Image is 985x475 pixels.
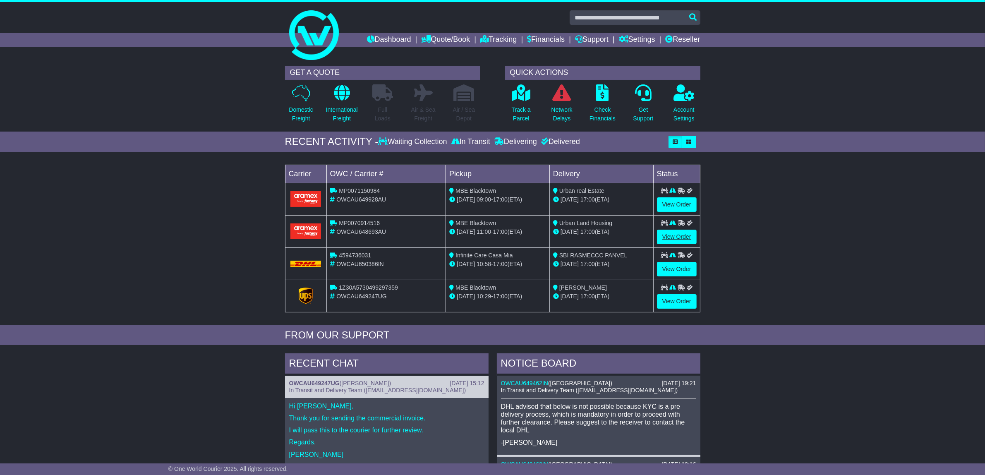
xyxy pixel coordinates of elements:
[411,106,436,123] p: Air & Sea Freight
[367,33,411,47] a: Dashboard
[633,106,653,123] p: Get Support
[501,380,548,386] a: OWCAU649462IN
[580,293,595,300] span: 17:00
[551,106,572,123] p: Network Delays
[559,252,628,259] span: SBI RASMECCC PANVEL
[661,461,696,468] div: [DATE] 19:16
[561,228,579,235] span: [DATE]
[285,165,326,183] td: Carrier
[553,195,650,204] div: (ETA)
[580,261,595,267] span: 17:00
[421,33,470,47] a: Quote/Book
[673,84,695,127] a: AccountSettings
[549,165,653,183] td: Delivery
[289,380,484,387] div: ( )
[633,84,654,127] a: GetSupport
[455,284,496,291] span: MBE Blacktown
[512,106,531,123] p: Track a Parcel
[453,106,475,123] p: Air / Sea Depot
[455,187,496,194] span: MBE Blacktown
[550,380,611,386] span: [GEOGRAPHIC_DATA]
[457,293,475,300] span: [DATE]
[339,284,398,291] span: 1Z30A5730499297359
[559,187,604,194] span: Urban real Estate
[290,191,321,206] img: Aramex.png
[657,230,697,244] a: View Order
[657,294,697,309] a: View Order
[450,380,484,387] div: [DATE] 15:12
[168,465,288,472] span: © One World Courier 2025. All rights reserved.
[673,106,695,123] p: Account Settings
[501,461,696,468] div: ( )
[477,196,491,203] span: 09:00
[285,136,379,148] div: RECENT ACTIVITY -
[289,438,484,446] p: Regards,
[289,106,313,123] p: Domestic Freight
[457,228,475,235] span: [DATE]
[449,260,546,269] div: - (ETA)
[539,137,580,146] div: Delivered
[326,165,446,183] td: OWC / Carrier #
[288,84,313,127] a: DomesticFreight
[497,353,700,376] div: NOTICE BOARD
[289,451,484,458] p: [PERSON_NAME]
[511,84,531,127] a: Track aParcel
[477,293,491,300] span: 10:29
[341,380,389,386] span: [PERSON_NAME]
[480,33,517,47] a: Tracking
[493,293,508,300] span: 17:00
[339,220,380,226] span: MP0070914516
[493,228,508,235] span: 17:00
[561,261,579,267] span: [DATE]
[290,261,321,267] img: DHL.png
[657,197,697,212] a: View Order
[501,380,696,387] div: ( )
[455,252,513,259] span: Infinite Care Casa Mia
[290,223,321,239] img: Aramex.png
[559,220,612,226] span: Urban Land Housing
[289,380,340,386] a: OWCAU649247UG
[449,195,546,204] div: - (ETA)
[589,84,616,127] a: CheckFinancials
[336,196,386,203] span: OWCAU649928AU
[553,228,650,236] div: (ETA)
[336,293,386,300] span: OWCAU649247UG
[580,228,595,235] span: 17:00
[505,66,700,80] div: QUICK ACTIONS
[550,461,611,468] span: [GEOGRAPHIC_DATA]
[619,33,655,47] a: Settings
[561,196,579,203] span: [DATE]
[457,261,475,267] span: [DATE]
[336,261,383,267] span: OWCAU650386IN
[289,387,466,393] span: In Transit and Delivery Team ([EMAIL_ADDRESS][DOMAIN_NAME])
[289,402,484,410] p: Hi [PERSON_NAME],
[449,137,492,146] div: In Transit
[285,353,489,376] div: RECENT CHAT
[372,106,393,123] p: Full Loads
[378,137,449,146] div: Waiting Collection
[551,84,573,127] a: NetworkDelays
[336,228,386,235] span: OWCAU648693AU
[580,196,595,203] span: 17:00
[326,84,358,127] a: InternationalFreight
[665,33,700,47] a: Reseller
[339,252,371,259] span: 4594736031
[477,261,491,267] span: 10:58
[590,106,616,123] p: Check Financials
[527,33,565,47] a: Financials
[561,293,579,300] span: [DATE]
[553,292,650,301] div: (ETA)
[446,165,550,183] td: Pickup
[657,262,697,276] a: View Order
[289,414,484,422] p: Thank you for sending the commercial invoice.
[449,228,546,236] div: - (ETA)
[455,220,496,226] span: MBE Blacktown
[285,329,700,341] div: FROM OUR SUPPORT
[559,284,607,291] span: [PERSON_NAME]
[501,387,678,393] span: In Transit and Delivery Team ([EMAIL_ADDRESS][DOMAIN_NAME])
[501,403,696,434] p: DHL advised that below is not possible because KYC is a pre delivery process, which is mandatory ...
[501,461,548,468] a: OWCAU649462IN
[477,228,491,235] span: 11:00
[661,380,696,387] div: [DATE] 19:21
[493,261,508,267] span: 17:00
